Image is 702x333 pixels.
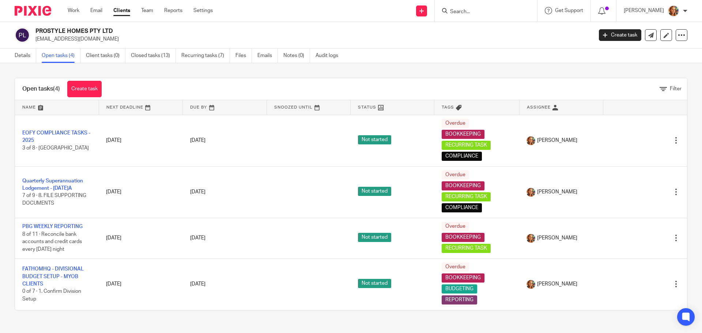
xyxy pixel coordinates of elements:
a: Reports [164,7,182,14]
span: COMPLIANCE [442,203,482,212]
input: Search [449,9,515,15]
a: Recurring tasks (7) [181,49,230,63]
a: Create task [599,29,641,41]
span: Not started [358,135,391,144]
p: [PERSON_NAME] [624,7,664,14]
a: Clients [113,7,130,14]
a: Notes (0) [283,49,310,63]
a: FATHOMHQ - DIVISIONAL BUDGET SETUP - MYOB CLIENTS [22,266,84,287]
a: Email [90,7,102,14]
span: [DATE] [190,138,205,143]
span: BOOKKEEPING [442,181,484,190]
a: Settings [193,7,213,14]
span: [PERSON_NAME] [537,234,577,242]
span: [PERSON_NAME] [537,137,577,144]
img: Avatar.png [526,136,535,145]
span: 8 of 11 · Reconcile bank accounts and credit cards every [DATE] night [22,232,82,252]
td: [DATE] [99,166,182,218]
span: Overdue [442,222,469,231]
span: BUDGETING [442,284,477,294]
img: Avatar.png [668,5,679,17]
img: Avatar.png [526,188,535,197]
span: 3 of 8 · [GEOGRAPHIC_DATA] [22,145,89,151]
span: Status [358,105,376,109]
span: Get Support [555,8,583,13]
span: Not started [358,279,391,288]
span: REPORTING [442,295,477,304]
span: Overdue [442,170,469,179]
a: PBG WEEKLY REPORTING [22,224,83,229]
span: Overdue [442,119,469,128]
span: BOOKKEEPING [442,130,484,139]
span: COMPLIANCE [442,152,482,161]
a: Closed tasks (13) [131,49,176,63]
span: [DATE] [190,281,205,287]
span: Not started [358,187,391,196]
span: RECURRING TASK [442,244,491,253]
span: [DATE] [190,189,205,194]
span: Filter [670,86,682,91]
span: 7 of 9 · 8. FILE SUPPORTING DOCUMENTS [22,193,86,206]
img: Pixie [15,6,51,16]
a: Files [235,49,252,63]
span: BOOKKEEPING [442,233,484,242]
img: Avatar.png [526,234,535,243]
span: Snoozed Until [274,105,313,109]
span: Overdue [442,262,469,272]
p: [EMAIL_ADDRESS][DOMAIN_NAME] [35,35,588,43]
a: Create task [67,81,102,97]
span: [PERSON_NAME] [537,280,577,288]
img: Avatar.png [526,280,535,289]
td: [DATE] [99,115,182,166]
span: Not started [358,233,391,242]
a: Open tasks (4) [42,49,80,63]
img: svg%3E [15,27,30,43]
span: [DATE] [190,235,205,241]
a: Work [68,7,79,14]
span: [PERSON_NAME] [537,188,577,196]
span: 0 of 7 · 1. Confirm Division Setup [22,289,81,302]
a: EOFY COMPLIANCE TASKS - 2025 [22,130,90,143]
span: RECURRING TASK [442,141,491,150]
a: Team [141,7,153,14]
a: Quarterly Superannuation Lodgement - [DATE]A [22,178,83,191]
span: Tags [442,105,454,109]
span: RECURRING TASK [442,192,491,201]
td: [DATE] [99,258,182,310]
span: (4) [53,86,60,92]
a: Emails [257,49,278,63]
h2: PROSTYLE HOMES PTY LTD [35,27,478,35]
a: Details [15,49,36,63]
h1: Open tasks [22,85,60,93]
a: Client tasks (0) [86,49,125,63]
a: Audit logs [316,49,344,63]
span: BOOKKEEPING [442,273,484,283]
td: [DATE] [99,218,182,258]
